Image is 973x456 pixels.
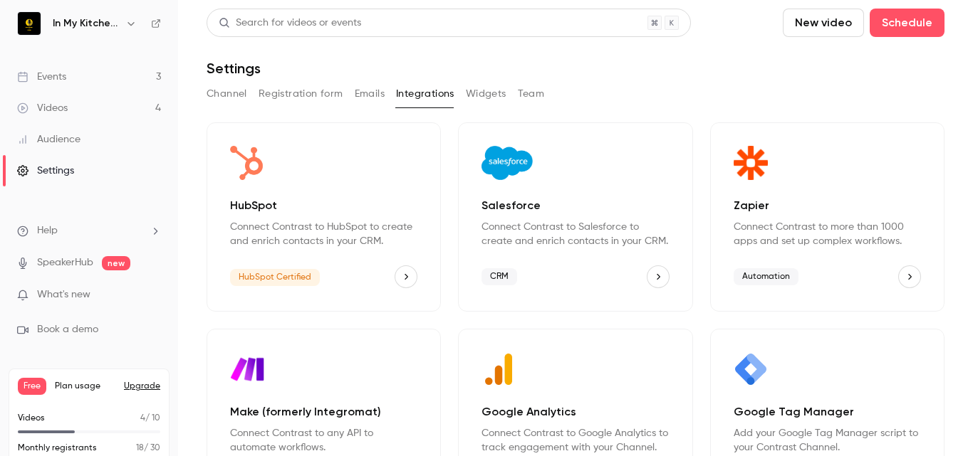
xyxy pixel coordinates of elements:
[18,12,41,35] img: In My Kitchen With Yvonne
[136,444,144,452] span: 18
[17,101,68,115] div: Videos
[53,16,120,31] h6: In My Kitchen With [PERSON_NAME]
[140,412,160,425] p: / 10
[37,223,58,238] span: Help
[482,268,517,285] span: CRM
[259,83,343,105] button: Registration form
[230,220,417,248] p: Connect Contrast to HubSpot to create and enrich contacts in your CRM.
[395,265,417,288] button: HubSpot
[102,256,130,270] span: new
[18,412,45,425] p: Videos
[355,83,385,105] button: Emails
[898,265,921,288] button: Zapier
[18,442,97,455] p: Monthly registrants
[144,289,161,302] iframe: Noticeable Trigger
[734,220,921,248] p: Connect Contrast to more than 1000 apps and set up complex workflows.
[458,122,692,312] div: Salesforce
[870,9,945,37] button: Schedule
[17,132,80,147] div: Audience
[207,122,441,312] div: HubSpot
[230,197,417,214] p: HubSpot
[17,164,74,178] div: Settings
[37,287,90,302] span: What's new
[136,442,160,455] p: / 30
[647,265,670,288] button: Salesforce
[124,381,160,392] button: Upgrade
[37,255,93,270] a: SpeakerHub
[518,83,545,105] button: Team
[55,381,115,392] span: Plan usage
[140,414,145,423] span: 4
[207,83,247,105] button: Channel
[783,9,864,37] button: New video
[482,197,669,214] p: Salesforce
[230,403,417,420] p: Make (formerly Integromat)
[482,426,669,455] p: Connect Contrast to Google Analytics to track engagement with your Channel.
[734,197,921,214] p: Zapier
[207,60,261,77] h1: Settings
[482,220,669,248] p: Connect Contrast to Salesforce to create and enrich contacts in your CRM.
[734,403,921,420] p: Google Tag Manager
[734,426,921,455] p: Add your Google Tag Manager script to your Contrast Channel.
[230,426,417,455] p: Connect Contrast to any API to automate workflows.
[710,122,945,312] div: Zapier
[466,83,506,105] button: Widgets
[734,268,798,285] span: Automation
[230,269,320,286] span: HubSpot Certified
[219,16,361,31] div: Search for videos or events
[17,223,161,238] li: help-dropdown-opener
[37,322,98,337] span: Book a demo
[396,83,454,105] button: Integrations
[17,70,66,84] div: Events
[18,378,46,395] span: Free
[482,403,669,420] p: Google Analytics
